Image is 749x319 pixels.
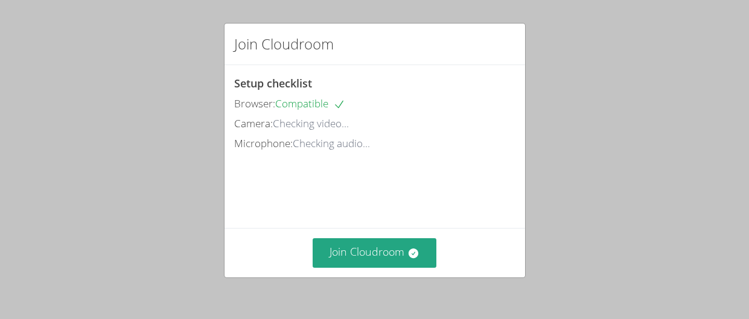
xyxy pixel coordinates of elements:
button: Join Cloudroom [313,238,436,268]
span: Compatible [275,96,345,110]
h2: Join Cloudroom [234,33,334,55]
span: Checking audio... [293,136,370,150]
span: Checking video... [273,116,349,130]
span: Setup checklist [234,76,312,90]
span: Camera: [234,116,273,130]
span: Microphone: [234,136,293,150]
span: Browser: [234,96,275,110]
